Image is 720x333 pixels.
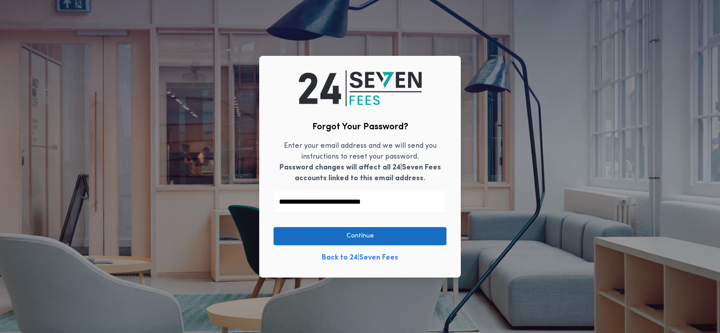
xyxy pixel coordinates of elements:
[299,70,422,106] img: logo
[279,164,441,182] b: Password changes will affect all 24|Seven Fees accounts linked to this email address.
[274,227,446,245] button: Continue
[322,252,398,263] a: Back to 24|Seven Fees
[312,121,408,133] h2: Forgot Your Password?
[274,141,446,184] p: Enter your email address and we will send you instructions to reset your password.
